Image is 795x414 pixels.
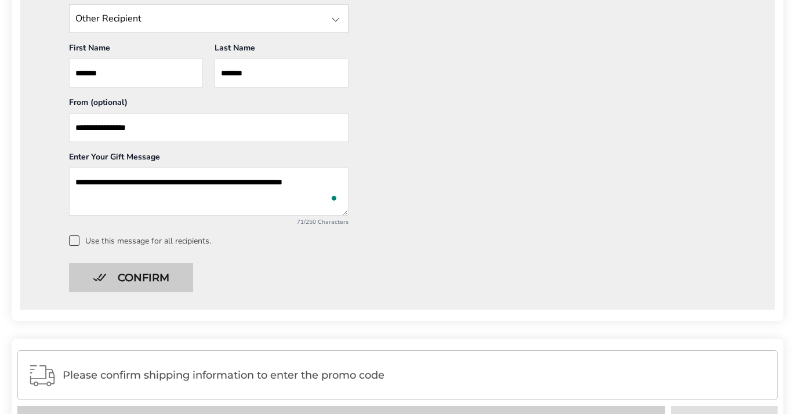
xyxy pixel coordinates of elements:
div: Enter Your Gift Message [69,151,349,168]
button: Confirm button [69,263,193,292]
div: First Name [69,42,203,59]
div: From (optional) [69,97,349,113]
input: From [69,113,349,142]
input: State [69,4,349,33]
div: 71/250 Characters [69,218,349,226]
input: Last Name [215,59,349,88]
input: First Name [69,59,203,88]
textarea: To enrich screen reader interactions, please activate Accessibility in Grammarly extension settings [69,168,349,216]
span: Please confirm shipping information to enter the promo code [63,369,767,381]
label: Use this message for all recipients. [69,235,756,246]
div: Last Name [215,42,349,59]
